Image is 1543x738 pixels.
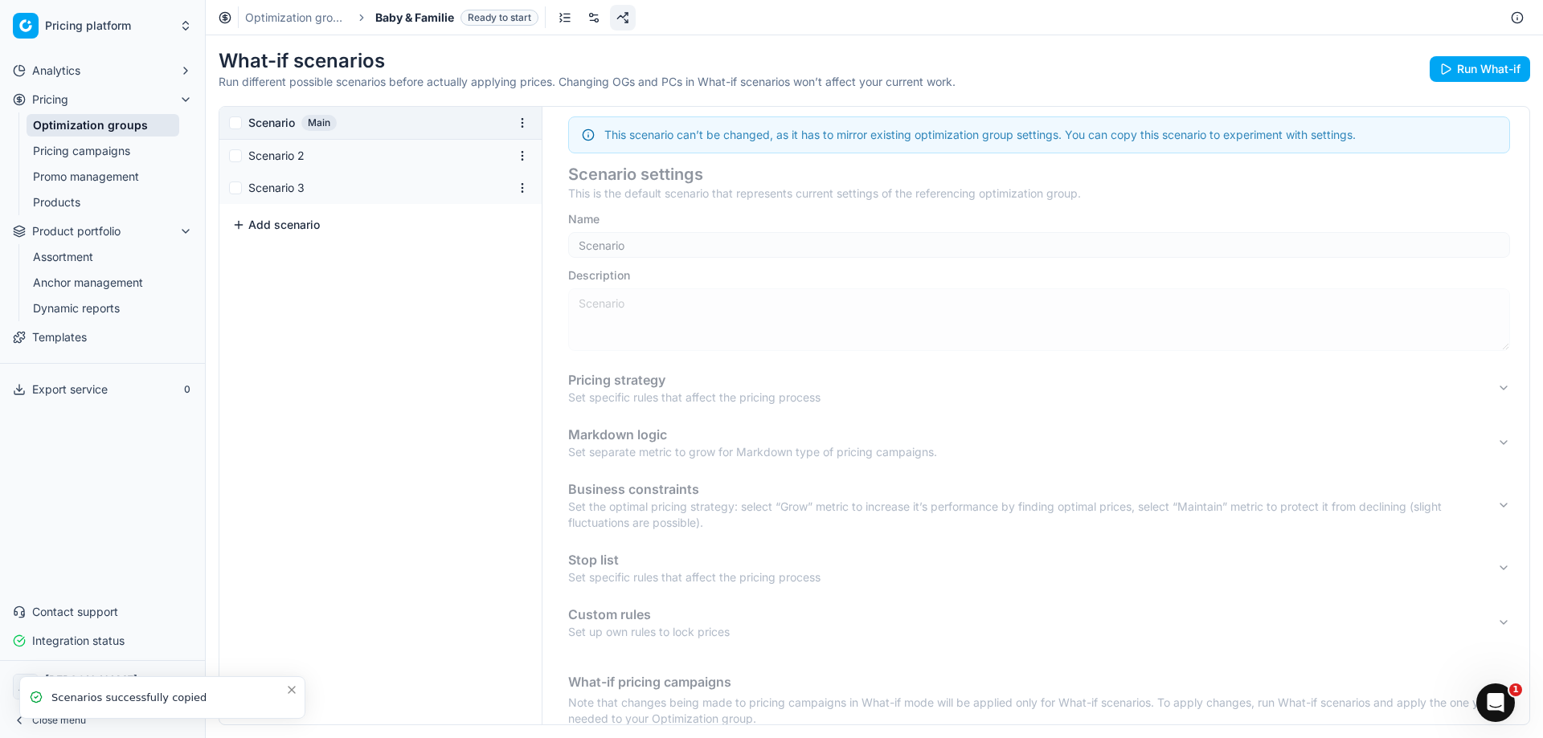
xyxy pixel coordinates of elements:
button: Product portfolio [6,218,199,244]
iframe: Intercom live chat [1476,683,1515,722]
a: Dynamic reports [27,297,179,320]
button: Pricing [6,87,199,112]
nav: breadcrumb [245,10,538,26]
input: e.g. Holiday season [575,233,1504,257]
p: Set the optimal pricing strategy: select “Grow” metric to increase it’s performance by finding op... [568,499,1498,531]
span: Ready to start [460,10,538,26]
p: Run different possible scenarios before actually applying prices. Changing OGs and PCs in What-if... [219,74,956,90]
a: Pricing campaigns [27,140,179,162]
span: [PERSON_NAME] [45,673,173,687]
button: Add scenario [232,217,320,233]
span: Product portfolio [32,223,121,239]
button: Pricing platform [6,6,199,45]
span: AR [14,675,38,699]
button: Contact support [6,599,199,625]
div: Scenario [248,115,506,131]
span: Export service [32,381,108,398]
p: Set up own rules to lock prices [568,624,730,640]
button: AR[PERSON_NAME][EMAIL_ADDRESS][DOMAIN_NAME] [6,667,199,706]
span: Analytics [32,63,80,79]
a: Assortment [27,246,179,268]
a: Products [27,191,179,214]
label: Name [568,211,1511,227]
a: Anchor management [27,271,179,294]
p: Note that changes being made to pricing campaigns in What-if mode will be applied only for What-i... [568,695,1511,727]
span: Templates [32,329,87,345]
span: Pricing [32,92,68,108]
a: Optimization groups [245,10,348,26]
div: Scenario 2 [248,148,506,164]
span: Main [301,115,337,131]
div: Scenarios successfully copied [51,690,285,706]
span: Pricing platform [45,18,173,33]
h4: Custom rules [568,605,730,624]
h1: What-if scenarios [219,48,956,74]
div: Scenario 3 [248,180,506,196]
span: Contact support [32,604,118,620]
label: Description [568,267,1511,283]
button: Close menu [6,709,199,732]
h4: Markdown logic [568,425,937,444]
a: Templates [6,324,199,350]
p: This is the default scenario that represents current settings of the referencing optimization group. [568,186,1511,202]
p: Set specific rules that affect the pricing process [568,569,821,585]
p: Set separate metric to grow for Markdown type of pricing campaigns. [568,444,937,460]
button: Integration status [6,628,199,654]
span: Baby & Familie [375,10,454,26]
span: Integration status [32,633,125,649]
h4: Business constraints [568,479,1498,499]
h2: Scenario settings [568,163,1511,186]
span: Baby & FamilieReady to start [375,10,538,26]
div: This scenario can’t be changed, as it has to mirror existing optimization group settings. You can... [604,127,1497,143]
a: Optimization groups [27,114,179,137]
span: 1 [1509,683,1522,696]
a: Promo management [27,165,179,188]
h4: What-if pricing campaigns [568,672,1511,691]
p: Set specific rules that affect the pricing process [568,389,821,406]
span: Close menu [32,714,86,727]
button: Export service [6,377,199,402]
textarea: Scenario [568,288,1511,351]
button: Run What-if [1430,56,1530,82]
button: Close toast [282,680,301,699]
h4: Stop list [568,550,821,569]
button: Analytics [6,58,199,84]
h4: Pricing strategy [568,370,821,389]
